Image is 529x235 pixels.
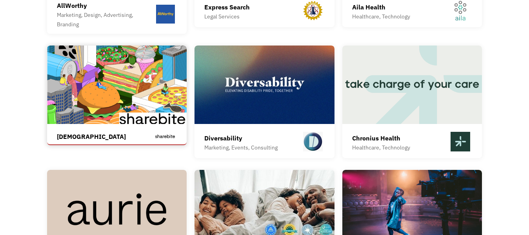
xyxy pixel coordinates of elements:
[204,133,278,143] div: Diversability
[195,46,334,158] a: DiversabilityMarketing, Events, Consulting
[352,143,410,152] div: Healthcare, Technology
[352,2,410,12] div: Aila Health
[204,143,278,152] div: Marketing, Events, Consulting
[204,12,250,21] div: Legal Services
[57,10,154,29] div: Marketing, Design, Advertising, Branding
[47,46,187,145] a: [DEMOGRAPHIC_DATA]
[352,133,410,143] div: Chronius Health
[204,2,250,12] div: Express Search
[342,46,482,158] a: Chronius HealthHealthcare, Technology
[57,132,126,141] div: [DEMOGRAPHIC_DATA]
[57,1,154,10] div: AllWorthy
[352,12,410,21] div: Healthcare, Technology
